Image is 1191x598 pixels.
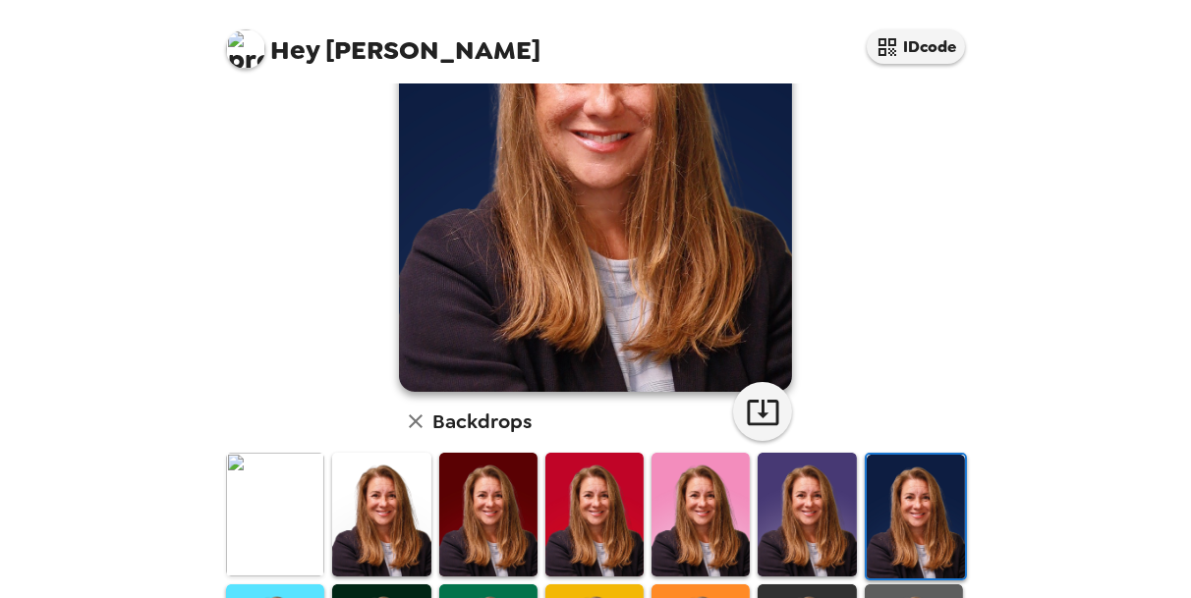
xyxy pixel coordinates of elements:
span: [PERSON_NAME] [226,20,540,64]
img: Original [226,453,324,575]
button: IDcode [867,29,965,64]
span: Hey [270,32,319,68]
img: profile pic [226,29,265,69]
h6: Backdrops [432,406,532,437]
